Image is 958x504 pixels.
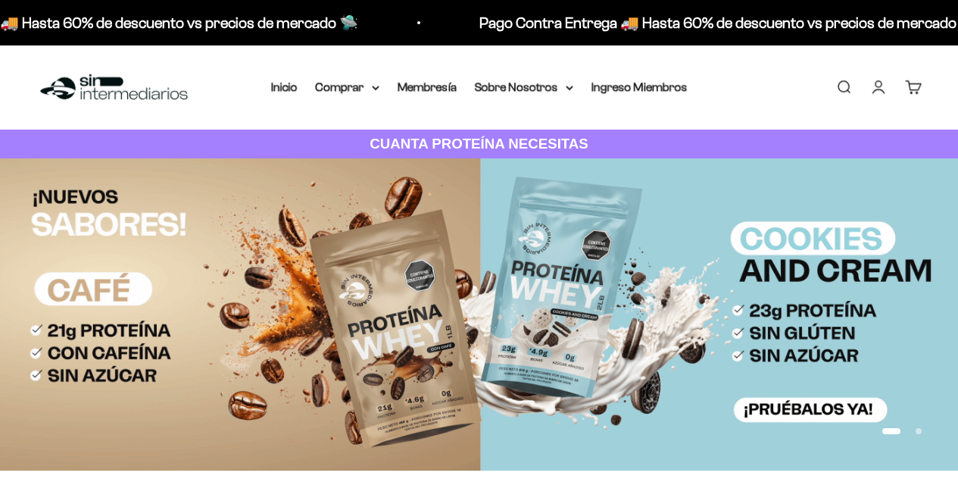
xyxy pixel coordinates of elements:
[398,80,457,93] a: Membresía
[591,80,688,93] a: Ingreso Miembros
[475,77,573,97] summary: Sobre Nosotros
[370,136,588,152] strong: CUANTA PROTEÍNA NECESITAS
[316,77,379,97] summary: Comprar
[271,80,298,93] a: Inicio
